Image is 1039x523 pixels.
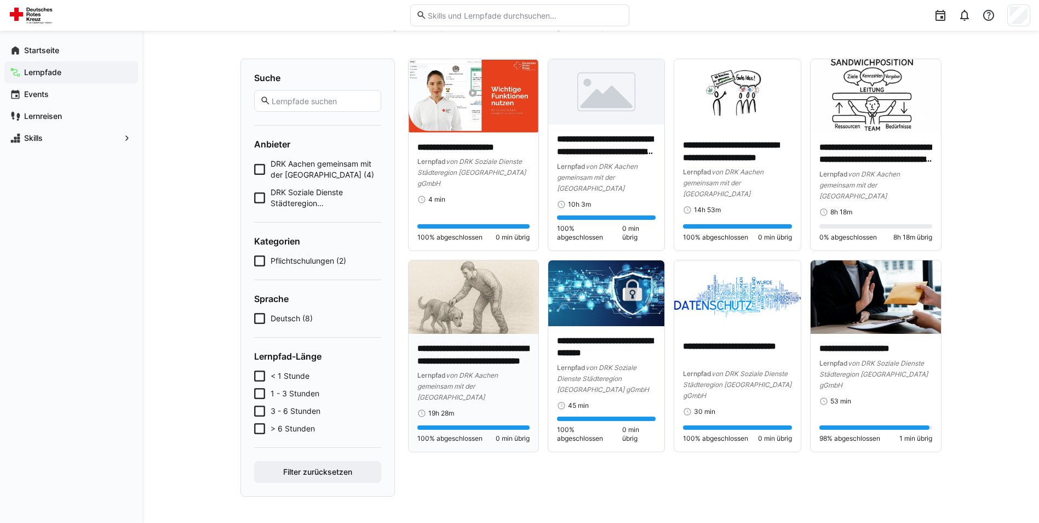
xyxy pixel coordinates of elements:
[568,200,591,209] span: 10h 3m
[830,397,851,406] span: 53 min
[271,423,315,434] span: > 6 Stunden
[557,363,585,372] span: Lernpfad
[271,187,381,209] span: DRK Soziale Dienste Städteregion [GEOGRAPHIC_DATA] gGmbH (4)
[409,260,539,334] img: image
[811,59,941,133] img: image
[271,158,381,180] span: DRK Aachen gemeinsam mit der [GEOGRAPHIC_DATA] (4)
[271,96,375,106] input: Lernpfade suchen
[428,195,445,204] span: 4 min
[683,233,748,242] span: 100% abgeschlossen
[271,371,309,382] span: < 1 Stunde
[417,371,446,379] span: Lernpfad
[557,162,638,192] span: von DRK Aachen gemeinsam mit der [GEOGRAPHIC_DATA]
[417,157,526,187] span: von DRK Soziale Dienste Städteregion [GEOGRAPHIC_DATA] gGmbH
[557,425,622,443] span: 100% abgeschlossen
[271,406,320,417] span: 3 - 6 Stunden
[819,170,900,200] span: von DRK Aachen gemeinsam mit der [GEOGRAPHIC_DATA]
[254,351,381,362] h4: Lernpfad-Länge
[830,208,852,217] span: 8h 18m
[694,407,715,416] span: 30 min
[282,467,354,477] span: Filter zurücksetzen
[622,224,656,242] span: 0 min übrig
[271,388,319,399] span: 1 - 3 Stunden
[758,233,792,242] span: 0 min übrig
[254,139,381,150] h4: Anbieter
[683,369,711,378] span: Lernpfad
[694,206,721,214] span: 14h 53m
[254,236,381,247] h4: Kategorien
[254,461,381,483] button: Filter zurücksetzen
[568,401,589,410] span: 45 min
[548,260,664,326] img: image
[496,434,530,443] span: 0 min übrig
[819,170,848,178] span: Lernpfad
[254,72,381,83] h4: Suche
[758,434,792,443] span: 0 min übrig
[548,59,664,124] img: image
[811,260,941,334] img: image
[819,233,877,242] span: 0% abgeschlossen
[496,233,530,242] span: 0 min übrig
[557,162,585,170] span: Lernpfad
[674,59,801,130] img: image
[622,425,656,443] span: 0 min übrig
[899,434,932,443] span: 1 min übrig
[683,168,711,176] span: Lernpfad
[254,293,381,304] h4: Sprache
[417,371,498,401] span: von DRK Aachen gemeinsam mit der [GEOGRAPHIC_DATA]
[819,359,928,389] span: von DRK Soziale Dienste Städteregion [GEOGRAPHIC_DATA] gGmbH
[417,434,483,443] span: 100% abgeschlossen
[409,59,539,133] img: image
[271,313,313,324] span: Deutsch (8)
[893,233,932,242] span: 8h 18m übrig
[683,168,764,198] span: von DRK Aachen gemeinsam mit der [GEOGRAPHIC_DATA]
[683,434,748,443] span: 100% abgeschlossen
[428,409,454,418] span: 19h 28m
[683,369,791,400] span: von DRK Soziale Dienste Städteregion [GEOGRAPHIC_DATA] gGmbH
[427,10,623,20] input: Skills und Lernpfade durchsuchen…
[271,255,346,266] span: Pflichtschulungen (2)
[819,359,848,367] span: Lernpfad
[674,260,801,332] img: image
[417,157,446,166] span: Lernpfad
[819,434,880,443] span: 98% abgeschlossen
[417,233,483,242] span: 100% abgeschlossen
[557,363,649,394] span: von DRK Soziale Dienste Städteregion [GEOGRAPHIC_DATA] gGmbH
[557,224,622,242] span: 100% abgeschlossen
